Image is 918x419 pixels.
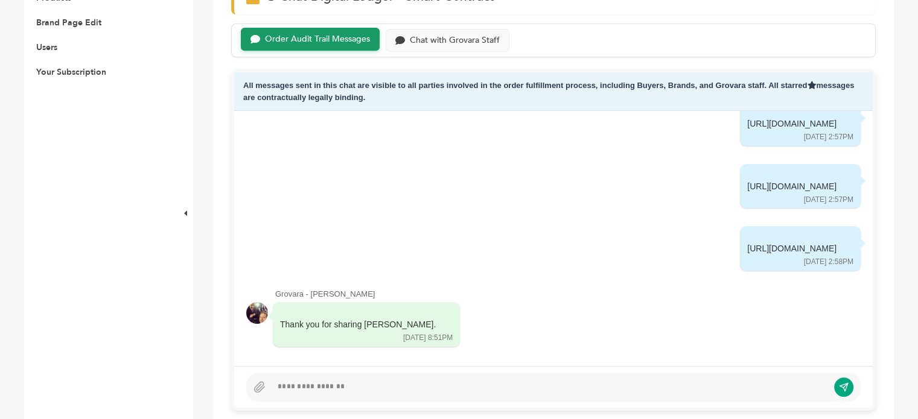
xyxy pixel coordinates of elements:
div: Order Audit Trail Messages [265,34,370,45]
div: [DATE] 2:57PM [804,132,853,142]
div: All messages sent in this chat are visible to all parties involved in the order fulfillment proce... [234,72,873,111]
div: [DATE] 8:51PM [403,333,453,343]
div: Chat with Grovara Staff [410,36,500,46]
div: [URL][DOMAIN_NAME] [747,118,837,130]
a: Your Subscription [36,66,106,78]
div: [DATE] 2:58PM [804,257,853,267]
div: Grovara - [PERSON_NAME] [275,289,861,300]
a: Brand Page Edit [36,17,101,28]
div: [URL][DOMAIN_NAME] [747,181,837,193]
a: Users [36,42,57,53]
div: [URL][DOMAIN_NAME] [747,243,837,255]
div: Thank you for sharing [PERSON_NAME]. [280,319,436,331]
div: [DATE] 2:57PM [804,195,853,205]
